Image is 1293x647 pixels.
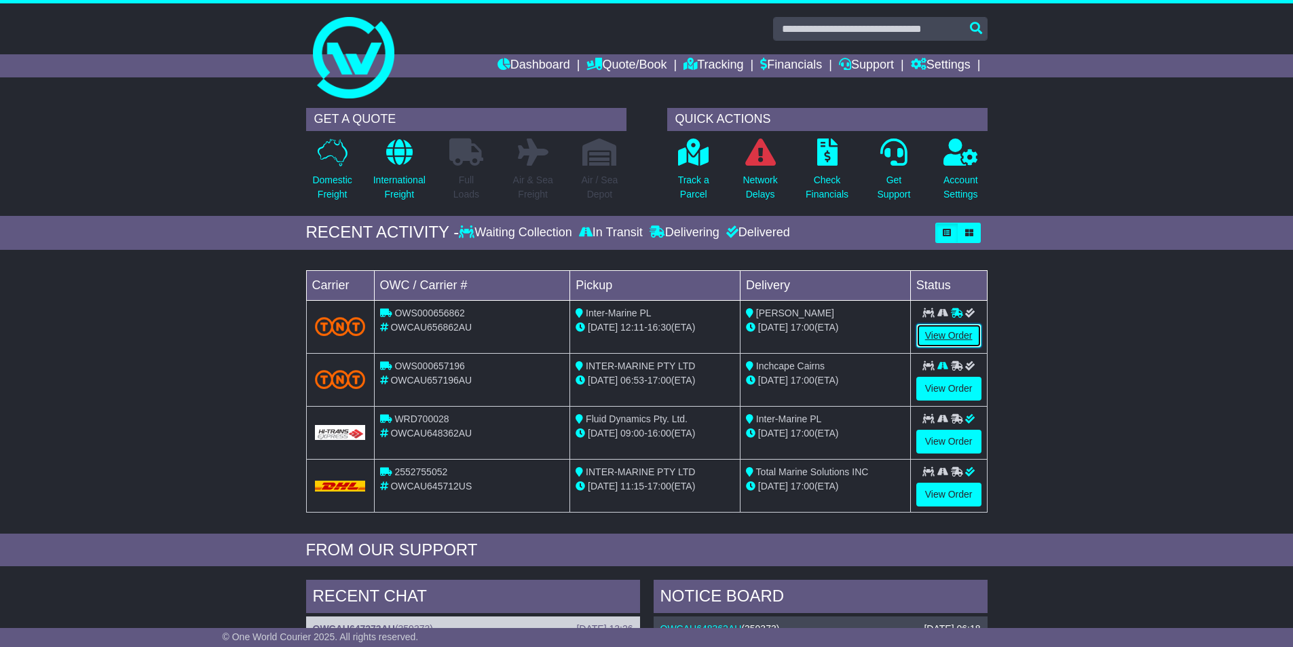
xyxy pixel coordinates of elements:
img: GetCarrierServiceLogo [315,425,366,440]
a: View Order [916,430,981,454]
div: [DATE] 06:18 [924,623,980,635]
span: [DATE] [758,428,788,439]
p: Account Settings [943,173,978,202]
p: International Freight [373,173,426,202]
span: Fluid Dynamics Pty. Ltd. [586,413,688,424]
p: Air / Sea Depot [582,173,618,202]
a: GetSupport [876,138,911,209]
div: - (ETA) [576,426,734,441]
a: CheckFinancials [805,138,849,209]
div: (ETA) [746,373,905,388]
span: WRD700028 [394,413,449,424]
span: 09:00 [620,428,644,439]
p: Full Loads [449,173,483,202]
span: 17:00 [791,375,814,386]
div: - (ETA) [576,320,734,335]
span: 12:11 [620,322,644,333]
div: Delivering [646,225,723,240]
td: Pickup [570,270,741,300]
span: [DATE] [758,322,788,333]
span: [DATE] [588,322,618,333]
span: 2552755052 [394,466,447,477]
span: © One World Courier 2025. All rights reserved. [223,631,419,642]
img: TNT_Domestic.png [315,370,366,388]
a: DomesticFreight [312,138,352,209]
span: INTER-MARINE PTY LTD [586,466,695,477]
a: Settings [911,54,971,77]
a: Support [839,54,894,77]
span: [DATE] [758,375,788,386]
span: OWCAU657196AU [390,375,472,386]
span: 17:00 [648,481,671,492]
div: - (ETA) [576,373,734,388]
div: NOTICE BOARD [654,580,988,616]
div: Waiting Collection [459,225,575,240]
span: 17:00 [791,481,814,492]
div: ( ) [313,623,633,635]
img: DHL.png [315,481,366,492]
span: 17:00 [791,322,814,333]
span: 359373 [745,623,776,634]
div: QUICK ACTIONS [667,108,988,131]
a: Dashboard [498,54,570,77]
span: INTER-MARINE PTY LTD [586,361,695,371]
span: OWCAU645712US [390,481,472,492]
div: (ETA) [746,320,905,335]
a: View Order [916,324,981,348]
span: OWCAU656862AU [390,322,472,333]
span: OWS000656862 [394,308,465,318]
div: FROM OUR SUPPORT [306,540,988,560]
p: Domestic Freight [312,173,352,202]
a: Financials [760,54,822,77]
div: In Transit [576,225,646,240]
a: Track aParcel [677,138,710,209]
td: OWC / Carrier # [374,270,570,300]
span: Inchcape Cairns [756,361,825,371]
span: 06:53 [620,375,644,386]
span: [DATE] [758,481,788,492]
a: View Order [916,483,981,506]
td: Status [910,270,987,300]
span: 16:00 [648,428,671,439]
td: Delivery [740,270,910,300]
a: AccountSettings [943,138,979,209]
div: GET A QUOTE [306,108,626,131]
a: NetworkDelays [742,138,778,209]
div: RECENT ACTIVITY - [306,223,460,242]
td: Carrier [306,270,374,300]
span: OWS000657196 [394,361,465,371]
span: Inter-Marine PL [586,308,651,318]
a: OWCAU647273AU [313,623,395,634]
img: TNT_Domestic.png [315,317,366,335]
span: [DATE] [588,428,618,439]
a: OWCAU648362AU [660,623,742,634]
span: [DATE] [588,481,618,492]
p: Network Delays [743,173,777,202]
span: Inter-Marine PL [756,413,821,424]
span: Total Marine Solutions INC [756,466,869,477]
span: [DATE] [588,375,618,386]
div: (ETA) [746,479,905,494]
p: Get Support [877,173,910,202]
p: Air & Sea Freight [513,173,553,202]
div: ( ) [660,623,981,635]
span: 359373 [398,623,430,634]
a: Quote/Book [586,54,667,77]
div: (ETA) [746,426,905,441]
span: 17:00 [648,375,671,386]
div: [DATE] 13:26 [576,623,633,635]
p: Check Financials [806,173,848,202]
div: Delivered [723,225,790,240]
span: 17:00 [791,428,814,439]
div: RECENT CHAT [306,580,640,616]
span: 11:15 [620,481,644,492]
a: Tracking [683,54,743,77]
a: View Order [916,377,981,401]
span: [PERSON_NAME] [756,308,834,318]
p: Track a Parcel [678,173,709,202]
a: InternationalFreight [373,138,426,209]
div: - (ETA) [576,479,734,494]
span: OWCAU648362AU [390,428,472,439]
span: 16:30 [648,322,671,333]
